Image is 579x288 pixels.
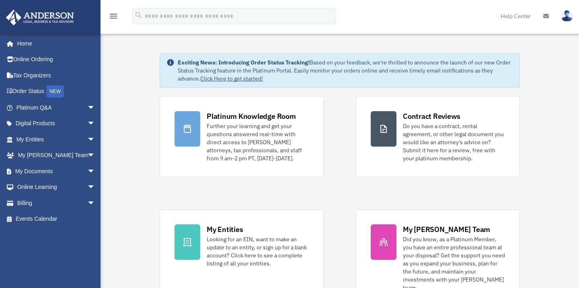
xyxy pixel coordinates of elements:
[561,10,573,22] img: User Pic
[403,111,460,121] div: Contract Reviews
[6,147,107,164] a: My [PERSON_NAME] Teamarrow_drop_down
[403,122,505,162] div: Do you have a contract, rental agreement, or other legal document you would like an attorney's ad...
[207,111,296,121] div: Platinum Knowledge Room
[46,85,64,97] div: NEW
[87,179,103,196] span: arrow_drop_down
[6,163,107,179] a: My Documentsarrow_drop_down
[87,163,103,180] span: arrow_drop_down
[6,67,107,83] a: Tax Organizers
[6,131,107,147] a: My Entitiesarrow_drop_down
[6,116,107,132] a: Digital Productsarrow_drop_down
[356,96,520,177] a: Contract Reviews Do you have a contract, rental agreement, or other legal document you would like...
[87,195,103,211] span: arrow_drop_down
[207,235,309,267] div: Looking for an EIN, want to make an update to an entity, or sign up for a bank account? Click her...
[87,99,103,116] span: arrow_drop_down
[134,11,143,20] i: search
[178,59,310,66] strong: Exciting News: Introducing Order Status Tracking!
[6,211,107,227] a: Events Calendar
[87,131,103,148] span: arrow_drop_down
[4,10,76,25] img: Anderson Advisors Platinum Portal
[87,147,103,164] span: arrow_drop_down
[207,224,243,234] div: My Entities
[207,122,309,162] div: Further your learning and get your questions answered real-time with direct access to [PERSON_NAM...
[6,83,107,100] a: Order StatusNEW
[200,75,263,82] a: Click Here to get started!
[6,195,107,211] a: Billingarrow_drop_down
[403,224,490,234] div: My [PERSON_NAME] Team
[109,11,118,21] i: menu
[6,52,107,68] a: Online Ordering
[87,116,103,132] span: arrow_drop_down
[6,179,107,195] a: Online Learningarrow_drop_down
[109,14,118,21] a: menu
[160,96,324,177] a: Platinum Knowledge Room Further your learning and get your questions answered real-time with dire...
[6,35,103,52] a: Home
[6,99,107,116] a: Platinum Q&Aarrow_drop_down
[178,58,513,83] div: Based on your feedback, we're thrilled to announce the launch of our new Order Status Tracking fe...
